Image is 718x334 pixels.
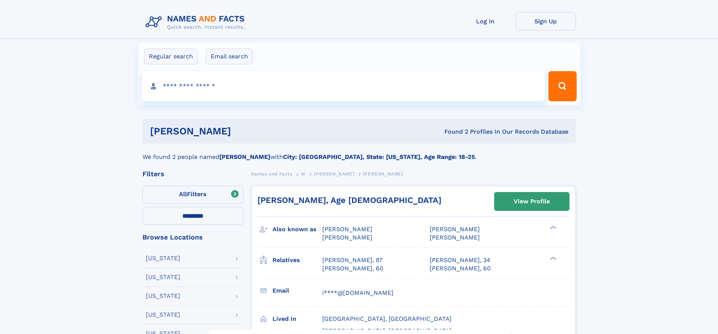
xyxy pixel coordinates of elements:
[251,169,292,178] a: Names and Facts
[301,171,306,177] span: W
[314,169,354,178] a: [PERSON_NAME]
[257,195,441,205] a: [PERSON_NAME], Age [DEMOGRAPHIC_DATA]
[142,12,251,32] img: Logo Names and Facts
[514,193,550,210] div: View Profile
[273,284,322,297] h3: Email
[219,153,270,160] b: [PERSON_NAME]
[363,171,403,177] span: [PERSON_NAME]
[322,256,383,264] a: [PERSON_NAME], 87
[273,313,322,325] h3: Lived in
[430,226,480,233] span: [PERSON_NAME]
[179,191,187,198] span: All
[144,49,198,64] label: Regular search
[338,128,568,136] div: Found 2 Profiles In Our Records Database
[142,234,243,241] div: Browse Locations
[146,293,180,299] div: [US_STATE]
[146,274,180,280] div: [US_STATE]
[548,225,557,230] div: ❯
[516,12,576,31] a: Sign Up
[273,254,322,267] h3: Relatives
[430,264,491,273] a: [PERSON_NAME], 60
[430,234,480,241] span: [PERSON_NAME]
[322,264,383,273] a: [PERSON_NAME], 60
[494,192,569,210] a: View Profile
[142,143,576,162] div: We found 2 people named with .
[142,71,545,101] input: search input
[322,234,372,241] span: [PERSON_NAME]
[273,223,322,236] h3: Also known as
[146,255,180,261] div: [US_STATE]
[142,171,243,177] div: Filters
[301,169,306,178] a: W
[322,315,452,322] span: [GEOGRAPHIC_DATA], [GEOGRAPHIC_DATA]
[142,186,243,204] label: Filters
[548,71,576,101] button: Search Button
[146,312,180,318] div: [US_STATE]
[430,256,490,264] a: [PERSON_NAME], 34
[283,153,475,160] b: City: [GEOGRAPHIC_DATA], State: [US_STATE], Age Range: 18-25
[322,226,372,233] span: [PERSON_NAME]
[150,127,338,136] h1: [PERSON_NAME]
[314,171,354,177] span: [PERSON_NAME]
[548,256,557,261] div: ❯
[206,49,253,64] label: Email search
[455,12,516,31] a: Log In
